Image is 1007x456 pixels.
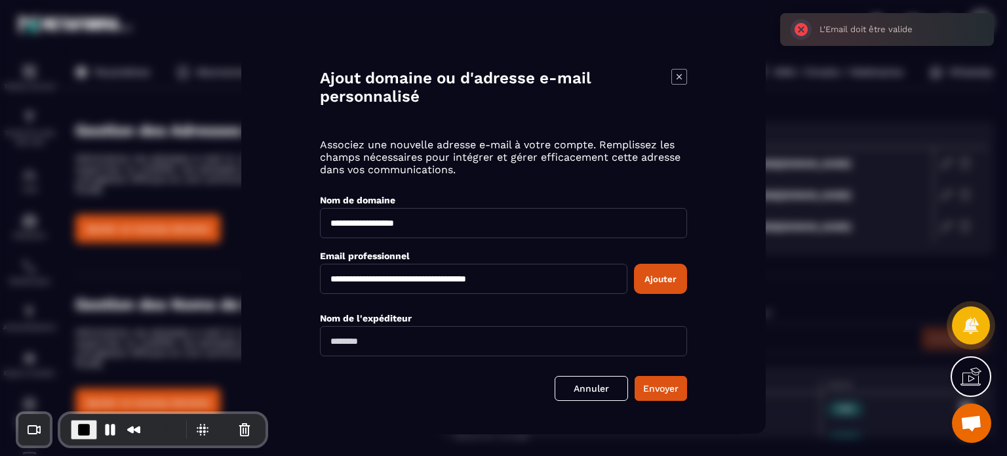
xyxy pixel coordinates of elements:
button: Ajouter [634,264,687,294]
label: Nom de domaine [320,195,395,205]
label: Email professionnel [320,251,410,261]
h4: Ajout domaine ou d'adresse e-mail personnalisé [320,69,671,106]
div: Ouvrir le chat [952,404,991,443]
button: Envoyer [635,376,687,401]
label: Nom de l'expéditeur [320,313,412,323]
p: Associez une nouvelle adresse e-mail à votre compte. Remplissez les champs nécessaires pour intég... [320,138,687,176]
a: Annuler [555,376,628,401]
